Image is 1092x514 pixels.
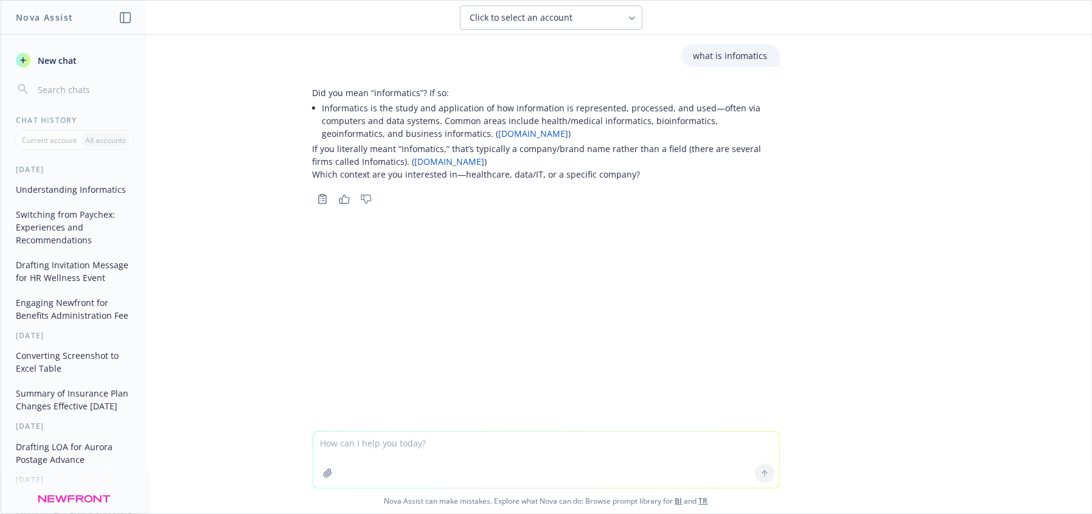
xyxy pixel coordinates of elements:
[499,128,569,139] a: [DOMAIN_NAME]
[35,81,132,98] input: Search chats
[85,135,126,145] p: All accounts
[322,99,780,142] li: Informatics is the study and application of how information is represented, processed, and used—o...
[11,179,137,200] button: Understanding Informatics
[317,193,328,204] svg: Copy to clipboard
[5,488,1087,513] span: Nova Assist can make mistakes. Explore what Nova can do: Browse prompt library for and
[22,135,77,145] p: Current account
[16,11,73,24] h1: Nova Assist
[356,190,376,207] button: Thumbs down
[11,255,137,288] button: Drafting Invitation Message for HR Wellness Event
[415,156,485,167] a: [DOMAIN_NAME]
[11,437,137,470] button: Drafting LOA for Aurora Postage Advance
[11,293,137,325] button: Engaging Newfront for Benefits Administration Fee
[11,346,137,378] button: Converting Screenshot to Excel Table
[1,164,147,175] div: [DATE]
[1,330,147,341] div: [DATE]
[460,5,642,30] button: Click to select an account
[675,496,683,506] a: BI
[470,12,573,24] span: Click to select an account
[11,49,137,71] button: New chat
[313,86,780,99] p: Did you mean “informatics”? If so:
[313,142,780,168] p: If you literally meant “Infomatics,” that’s typically a company/brand name rather than a field (t...
[313,168,780,181] p: Which context are you interested in—healthcare, data/IT, or a specific company?
[1,474,147,485] div: [DATE]
[1,421,147,431] div: [DATE]
[11,383,137,416] button: Summary of Insurance Plan Changes Effective [DATE]
[35,54,77,67] span: New chat
[1,115,147,125] div: Chat History
[694,49,768,62] p: what is infomatics
[11,204,137,250] button: Switching from Paychex: Experiences and Recommendations
[699,496,708,506] a: TR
